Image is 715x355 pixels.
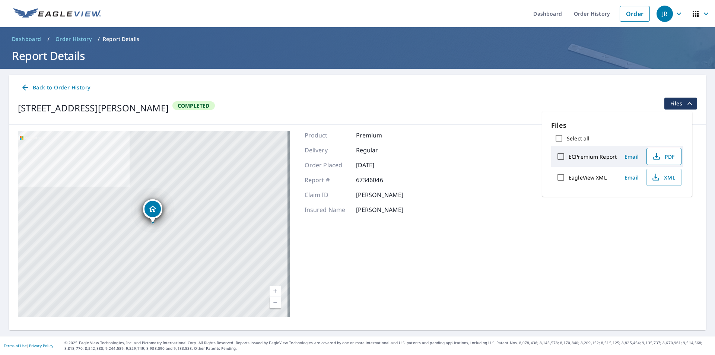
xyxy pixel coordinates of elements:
a: Privacy Policy [29,343,53,348]
p: [PERSON_NAME] [356,190,404,199]
p: [DATE] [356,161,401,169]
a: Current Level 17, Zoom In [270,286,281,297]
div: Dropped pin, building 1, Residential property, 1249 Christopher Cir Rock Hill, SC 29730 [143,199,162,222]
span: Files [670,99,694,108]
a: Order History [53,33,95,45]
button: PDF [646,148,681,165]
a: Current Level 17, Zoom Out [270,297,281,308]
p: | [4,343,53,348]
li: / [47,35,50,44]
p: Report Details [103,35,139,43]
p: Delivery [305,146,349,155]
button: XML [646,169,681,186]
h1: Report Details [9,48,706,63]
span: Order History [55,35,92,43]
li: / [98,35,100,44]
p: Order Placed [305,161,349,169]
button: filesDropdownBtn-67346046 [664,98,697,110]
label: Select all [567,135,590,142]
span: PDF [651,152,675,161]
p: Files [551,120,683,130]
nav: breadcrumb [9,33,706,45]
a: Order [620,6,650,22]
button: Email [620,172,643,183]
p: Insured Name [305,205,349,214]
p: 67346046 [356,175,401,184]
div: [STREET_ADDRESS][PERSON_NAME] [18,101,169,115]
span: XML [651,173,675,182]
span: Email [623,153,641,160]
p: Claim ID [305,190,349,199]
img: EV Logo [13,8,101,19]
p: Regular [356,146,401,155]
span: Completed [173,102,214,109]
label: EagleView XML [569,174,607,181]
p: © 2025 Eagle View Technologies, Inc. and Pictometry International Corp. All Rights Reserved. Repo... [64,340,711,351]
a: Dashboard [9,33,44,45]
span: Dashboard [12,35,41,43]
span: Back to Order History [21,83,90,92]
span: Email [623,174,641,181]
a: Back to Order History [18,81,93,95]
button: Email [620,151,643,162]
p: Report # [305,175,349,184]
p: Premium [356,131,401,140]
p: Product [305,131,349,140]
a: Terms of Use [4,343,27,348]
div: JR [657,6,673,22]
p: [PERSON_NAME] [356,205,404,214]
label: ECPremium Report [569,153,617,160]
